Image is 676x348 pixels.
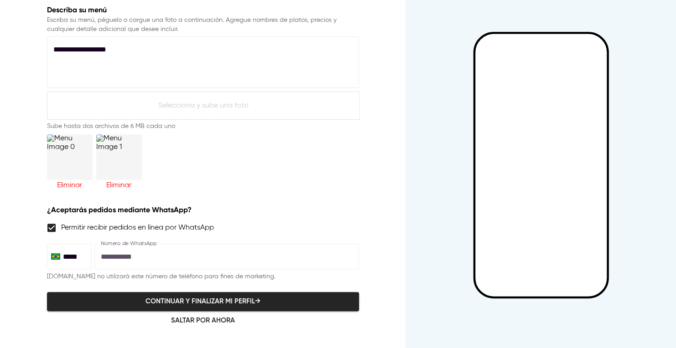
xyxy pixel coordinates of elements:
img: Menu Image 1 [96,134,142,180]
button: Continuar y finalizar mi perfil→ [47,292,359,311]
img: Menu Image 0 [47,134,93,180]
span: Permitir recibir pedidos en línea por WhatsApp [61,222,214,233]
p: Eliminar [106,180,131,191]
span: Continuar y finalizar mi perfil → [57,296,349,307]
p: Describa su menú [47,5,359,15]
span: Saltar por ahora [52,315,354,327]
p: Escriba su menú, péguelo o cargue una foto a continuación. Agregue nombres de platos, precios y c... [47,15,359,34]
p: [DOMAIN_NAME] no utilizará este número de teléfono para fines de marketing. [47,272,359,281]
p: ¿Aceptarás pedidos mediante WhatsApp? [47,205,359,215]
p: Selecciona y sube una foto [158,100,249,111]
iframe: Mobile Preview [475,34,607,297]
p: Sube hasta dos archivos de 6 MB cada uno [47,122,359,131]
button: Saltar por ahora [47,311,359,330]
p: Eliminar [57,180,82,191]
